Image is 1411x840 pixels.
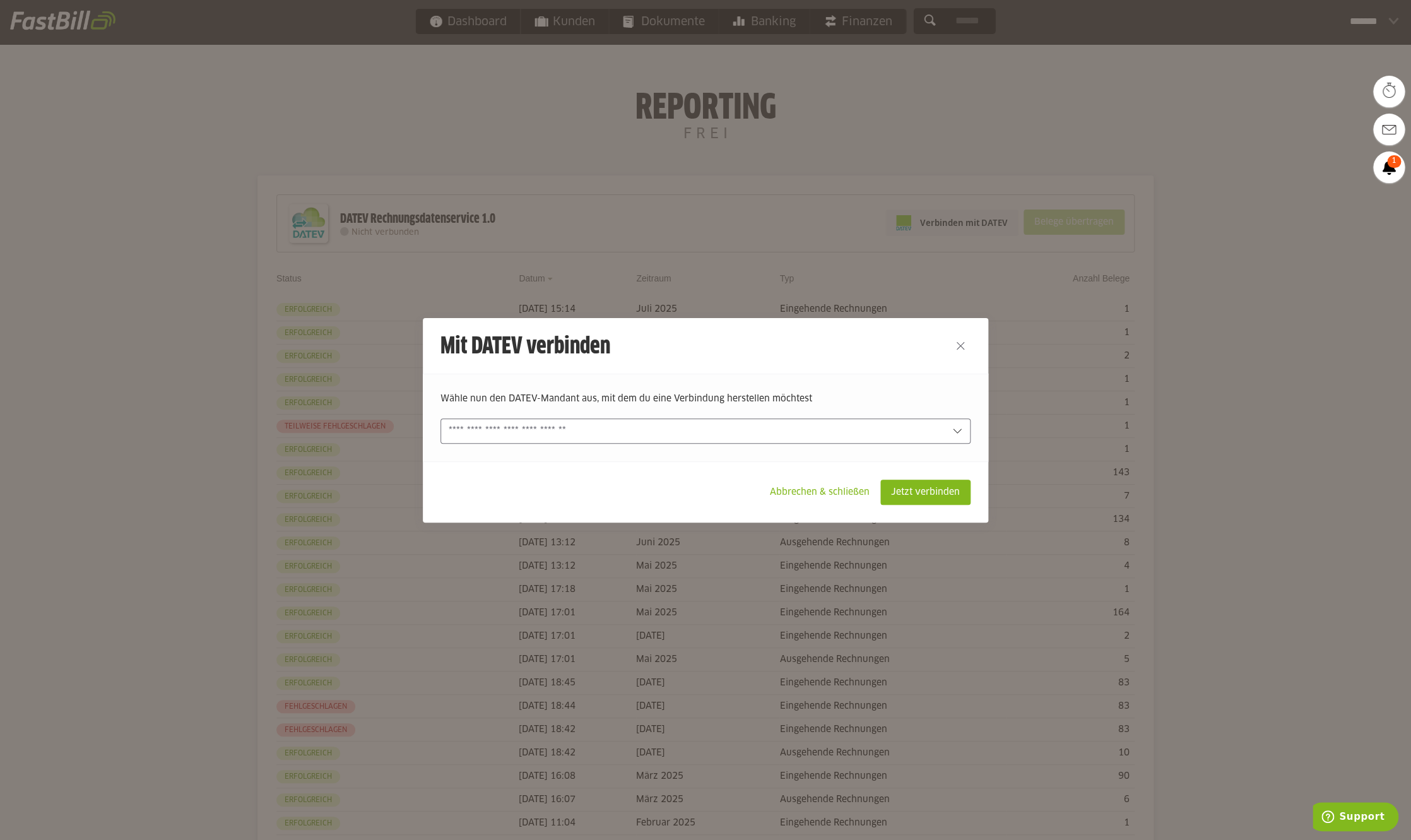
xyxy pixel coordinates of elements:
iframe: Öffnet ein Widget, in dem Sie weitere Informationen finden [1313,802,1398,834]
a: 1 [1373,151,1405,183]
sl-button: Jetzt verbinden [880,480,971,505]
sl-button: Abbrechen & schließen [759,480,880,505]
span: 1 [1387,155,1401,168]
p: Wähle nun den DATEV-Mandant aus, mit dem du eine Verbindung herstellen möchtest [440,392,971,406]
